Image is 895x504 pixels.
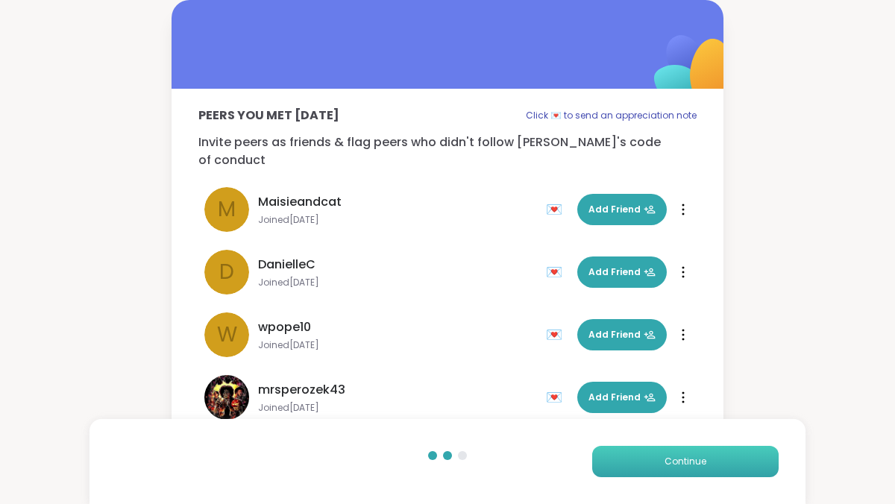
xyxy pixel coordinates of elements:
p: Invite peers as friends & flag peers who didn't follow [PERSON_NAME]'s code of conduct [198,133,697,169]
span: Joined [DATE] [258,214,537,226]
span: w [217,319,237,350]
p: Click 💌 to send an appreciation note [526,107,697,125]
button: Add Friend [577,256,667,288]
button: Continue [592,446,779,477]
div: 💌 [546,260,568,284]
span: M [218,194,236,225]
span: Add Friend [588,328,656,341]
img: mrsperozek43 [204,375,249,420]
span: Maisieandcat [258,193,342,211]
p: Peers you met [DATE] [198,107,339,125]
button: Add Friend [577,194,667,225]
span: DanielleC [258,256,315,274]
div: 💌 [546,385,568,409]
span: wpope10 [258,318,311,336]
span: Joined [DATE] [258,277,537,289]
span: Continue [665,455,706,468]
span: D [219,256,234,288]
div: 💌 [546,323,568,347]
div: 💌 [546,198,568,221]
span: Joined [DATE] [258,402,537,414]
button: Add Friend [577,319,667,350]
span: Joined [DATE] [258,339,537,351]
span: Add Friend [588,203,656,216]
span: Add Friend [588,391,656,404]
button: Add Friend [577,382,667,413]
span: Add Friend [588,265,656,279]
span: mrsperozek43 [258,381,345,399]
